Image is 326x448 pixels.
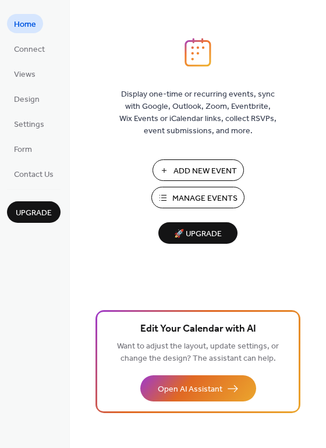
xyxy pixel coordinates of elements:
[7,164,61,183] a: Contact Us
[158,222,238,244] button: 🚀 Upgrade
[140,321,256,337] span: Edit Your Calendar with AI
[7,201,61,223] button: Upgrade
[7,139,39,158] a: Form
[7,114,51,133] a: Settings
[7,64,42,83] a: Views
[153,159,244,181] button: Add New Event
[185,38,211,67] img: logo_icon.svg
[7,39,52,58] a: Connect
[172,193,238,205] span: Manage Events
[7,89,47,108] a: Design
[173,165,237,177] span: Add New Event
[119,88,277,137] span: Display one-time or recurring events, sync with Google, Outlook, Zoom, Eventbrite, Wix Events or ...
[165,226,231,242] span: 🚀 Upgrade
[14,169,54,181] span: Contact Us
[140,375,256,401] button: Open AI Assistant
[14,94,40,106] span: Design
[151,187,245,208] button: Manage Events
[14,69,36,81] span: Views
[14,44,45,56] span: Connect
[117,339,279,367] span: Want to adjust the layout, update settings, or change the design? The assistant can help.
[7,14,43,33] a: Home
[16,207,52,219] span: Upgrade
[14,119,44,131] span: Settings
[14,144,32,156] span: Form
[14,19,36,31] span: Home
[158,383,222,396] span: Open AI Assistant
